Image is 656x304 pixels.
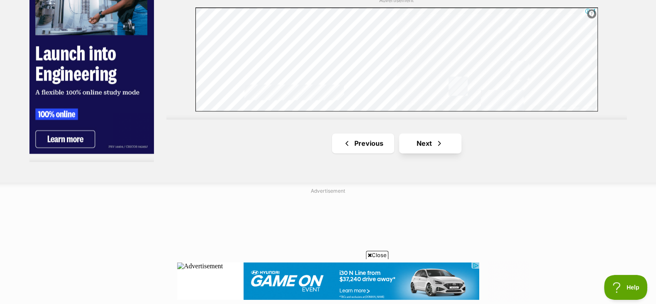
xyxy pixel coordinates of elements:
[366,251,388,259] span: Close
[604,275,648,300] iframe: Help Scout Beacon - Open
[166,133,627,153] nav: Pagination
[332,133,394,153] a: Previous page
[177,262,479,300] iframe: Advertisement
[399,133,461,153] a: Next page
[127,198,529,302] iframe: Advertisement
[588,10,595,17] img: info.svg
